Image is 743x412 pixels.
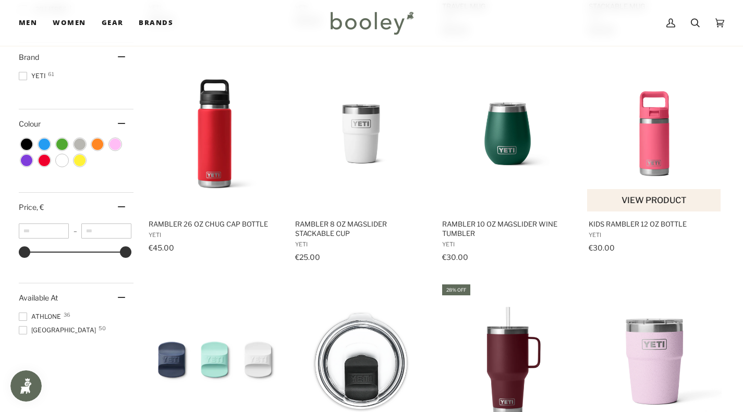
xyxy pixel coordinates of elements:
[56,139,68,150] span: Colour: Green
[149,231,281,239] span: YETI
[19,326,99,335] span: [GEOGRAPHIC_DATA]
[295,253,320,261] span: €25.00
[56,155,68,166] span: Colour: White
[64,312,70,317] span: 36
[589,219,721,229] span: Kids Rambler 12 oz Bottle
[21,155,32,166] span: Colour: Purple
[92,139,103,150] span: Colour: Orange
[441,55,576,265] a: Rambler 10 oz MagSlider Wine Tumbler
[147,55,282,265] a: Rambler 26 oz Chug Cap Bottle
[19,18,37,28] span: Men
[294,66,429,201] img: Yeti Rambler 8 oz MagSlider Stackable Cup White - Booley Galway
[36,203,44,211] span: , €
[19,71,48,81] span: YETI
[589,243,615,252] span: €30.00
[74,139,86,150] span: Colour: Grey
[74,155,86,166] span: Colour: Yellow
[69,227,81,235] span: –
[19,119,48,128] span: Colour
[10,370,42,402] iframe: Button to open loyalty program pop-up
[19,203,44,211] span: Price
[442,241,574,248] span: YETI
[48,71,54,77] span: 61
[441,66,576,201] img: Yeti Rambler 10 oz MagSlider Wine Tumbler Black Forest Green - Booley Galway
[19,312,64,321] span: Athlone
[587,66,722,201] img: Yeti Kids Rambler 12 oz Bottle Tropical Pink - Booley Galway
[442,284,470,295] div: 28% off
[149,219,281,229] span: Rambler 26 oz Chug Cap Bottle
[442,253,468,261] span: €30.00
[39,139,50,150] span: Colour: Blue
[139,18,173,28] span: Brands
[294,55,429,265] a: Rambler 8 oz MagSlider Stackable Cup
[102,18,124,28] span: Gear
[589,231,721,239] span: YETI
[19,223,69,239] input: Minimum value
[109,139,121,150] span: Colour: Pink
[587,189,721,211] button: View product
[19,53,39,61] span: Brand
[587,55,722,265] a: Kids Rambler 12 oz Bottle
[326,8,417,38] img: Booley
[295,241,427,248] span: YETI
[295,219,427,238] span: Rambler 8 oz MagSlider Stackable Cup
[99,326,106,331] span: 50
[21,139,32,150] span: Colour: Black
[39,155,50,166] span: Colour: Red
[149,243,174,252] span: €45.00
[81,223,131,239] input: Maximum value
[442,219,574,238] span: Rambler 10 oz MagSlider Wine Tumbler
[53,18,86,28] span: Women
[19,293,58,302] span: Available At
